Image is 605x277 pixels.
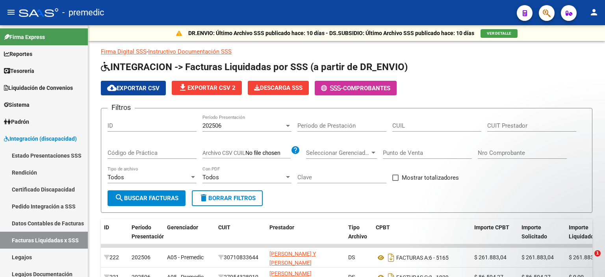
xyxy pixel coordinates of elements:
span: 1 [594,250,601,257]
mat-icon: cloud_download [107,83,117,93]
span: 202506 [132,254,150,260]
span: CPBT [376,224,390,231]
span: Gerenciador [167,224,198,231]
datatable-header-cell: CPBT [373,219,471,254]
span: $ 261.883,04 [474,254,507,260]
iframe: Intercom live chat [578,250,597,269]
span: Integración (discapacidad) [4,134,77,143]
span: Prestador [269,224,294,231]
mat-icon: file_download [178,83,187,92]
mat-icon: delete [199,193,208,203]
span: Descarga SSS [254,84,302,91]
mat-icon: person [589,7,599,17]
button: Borrar Filtros [192,190,263,206]
datatable-header-cell: Prestador [266,219,345,254]
span: A05 - Premedic [167,254,204,260]
mat-icon: menu [6,7,16,17]
span: [PERSON_NAME] Y [PERSON_NAME] [269,251,316,266]
span: Buscar Facturas [115,195,178,202]
span: Sistema [4,100,30,109]
button: -Comprobantes [315,81,397,95]
button: Exportar CSV [101,81,166,95]
app-download-masive: Descarga masiva de comprobantes (adjuntos) [248,81,309,95]
p: DR.ENVIO: Último Archivo SSS publicado hace: 10 días - DS.SUBSIDIO: Último Archivo SSS publicado ... [188,29,474,37]
span: Período Presentación [132,224,165,240]
span: $ 261.883,04 [569,254,601,260]
button: Buscar Facturas [108,190,186,206]
input: Archivo CSV CUIL [245,150,291,157]
span: Reportes [4,50,32,58]
span: FACTURAS A: [396,255,429,261]
span: Mostrar totalizadores [402,173,459,182]
span: Padrón [4,117,29,126]
datatable-header-cell: Tipo Archivo [345,219,373,254]
button: Descarga SSS [248,81,309,95]
span: Liquidación de Convenios [4,84,73,92]
span: Borrar Filtros [199,195,256,202]
span: Comprobantes [343,85,390,92]
span: ID [104,224,109,231]
h3: Filtros [108,102,135,113]
datatable-header-cell: CUIT [215,219,266,254]
span: Exportar CSV [107,85,160,92]
span: - [321,85,343,92]
div: 30710833644 [218,253,263,262]
a: Firma Digital SSS [101,48,147,55]
div: 6 - 5165 [376,251,468,264]
a: Instructivo Documentación SSS [148,48,232,55]
datatable-header-cell: ID [101,219,128,254]
span: Todos [108,174,124,181]
span: VER DETALLE [487,31,511,35]
datatable-header-cell: Gerenciador [164,219,215,254]
mat-icon: search [115,193,124,203]
span: Tesorería [4,67,34,75]
span: Tipo Archivo [348,224,367,240]
mat-icon: help [291,145,300,155]
span: $ 261.883,04 [521,254,554,260]
span: Todos [202,174,219,181]
button: VER DETALLE [481,29,518,38]
span: - premedic [62,4,104,21]
i: Descargar documento [386,251,396,264]
span: Archivo CSV CUIL [202,150,245,156]
p: - [101,47,592,56]
span: Exportar CSV 2 [178,84,236,91]
span: Firma Express [4,33,45,41]
span: Seleccionar Gerenciador [306,149,370,156]
datatable-header-cell: Período Presentación [128,219,164,254]
span: INTEGRACION -> Facturas Liquidadas por SSS (a partir de DR_ENVIO) [101,61,408,73]
div: 222 [104,253,125,262]
button: Exportar CSV 2 [172,81,242,95]
span: 202506 [202,122,221,129]
span: DS [348,254,355,260]
span: CUIT [218,224,230,231]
